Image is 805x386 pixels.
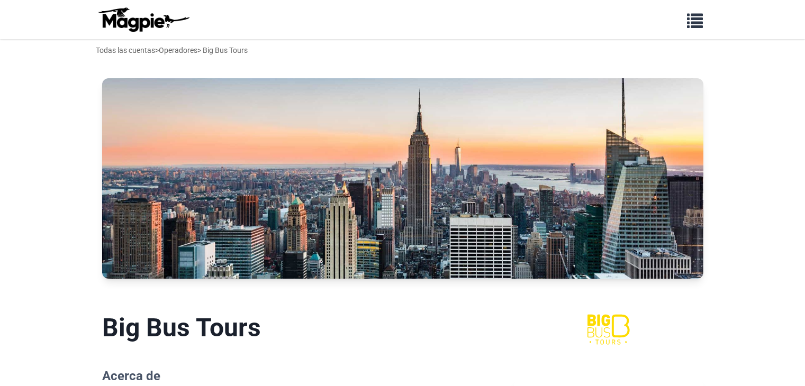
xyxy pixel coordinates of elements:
font: Acerca de [102,369,160,383]
a: Operadores [159,46,197,54]
img: Logotipo de Big Bus Tours [558,313,659,346]
font: > Big Bus Tours [197,46,248,54]
a: Todas las cuentas [96,46,155,54]
font: > [155,46,159,54]
font: Big Bus Tours [102,313,261,343]
img: Banner de Big Bus Tours [102,78,703,279]
img: logo-ab69f6fb50320c5b225c76a69d11143b.png [96,7,191,32]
